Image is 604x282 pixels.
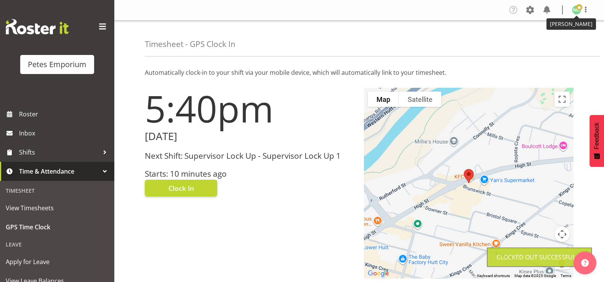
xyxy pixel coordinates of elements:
img: Rosterit website logo [6,19,69,34]
p: Automatically clock-in to your shift via your mobile device, which will automatically link to you... [145,68,574,77]
span: Apply for Leave [6,256,109,267]
a: Open this area in Google Maps (opens a new window) [366,269,391,279]
img: help-xxl-2.png [581,259,589,267]
span: Shifts [19,147,99,158]
h2: [DATE] [145,131,355,142]
h1: 5:40pm [145,88,355,129]
button: Map camera controls [554,227,570,242]
h3: Starts: 10 minutes ago [145,169,355,178]
a: Terms (opens in new tab) [561,274,571,278]
button: Clock In [145,180,217,197]
button: Show satellite imagery [399,92,441,107]
a: View Timesheets [2,198,112,218]
span: Roster [19,108,111,120]
img: melanie-richardson713.jpg [572,5,581,15]
span: Clock In [168,183,194,193]
img: Google [366,269,391,279]
span: Time & Attendance [19,166,99,177]
button: Keyboard shortcuts [477,273,510,279]
div: Petes Emporium [28,59,87,70]
h3: Next Shift: Supervisor Lock Up - Supervisor Lock Up 1 [145,151,355,160]
button: Feedback - Show survey [590,115,604,167]
button: Toggle fullscreen view [554,92,570,107]
span: Inbox [19,127,111,139]
span: Map data ©2025 Google [514,274,556,278]
a: Apply for Leave [2,252,112,271]
h4: Timesheet - GPS Clock In [145,40,236,48]
div: Clocked out Successfully [497,253,582,262]
div: Timesheet [2,183,112,198]
span: GPS Time Clock [6,221,109,233]
div: Leave [2,237,112,252]
span: Feedback [593,122,600,149]
button: Show street map [368,92,399,107]
a: GPS Time Clock [2,218,112,237]
span: View Timesheets [6,202,109,214]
